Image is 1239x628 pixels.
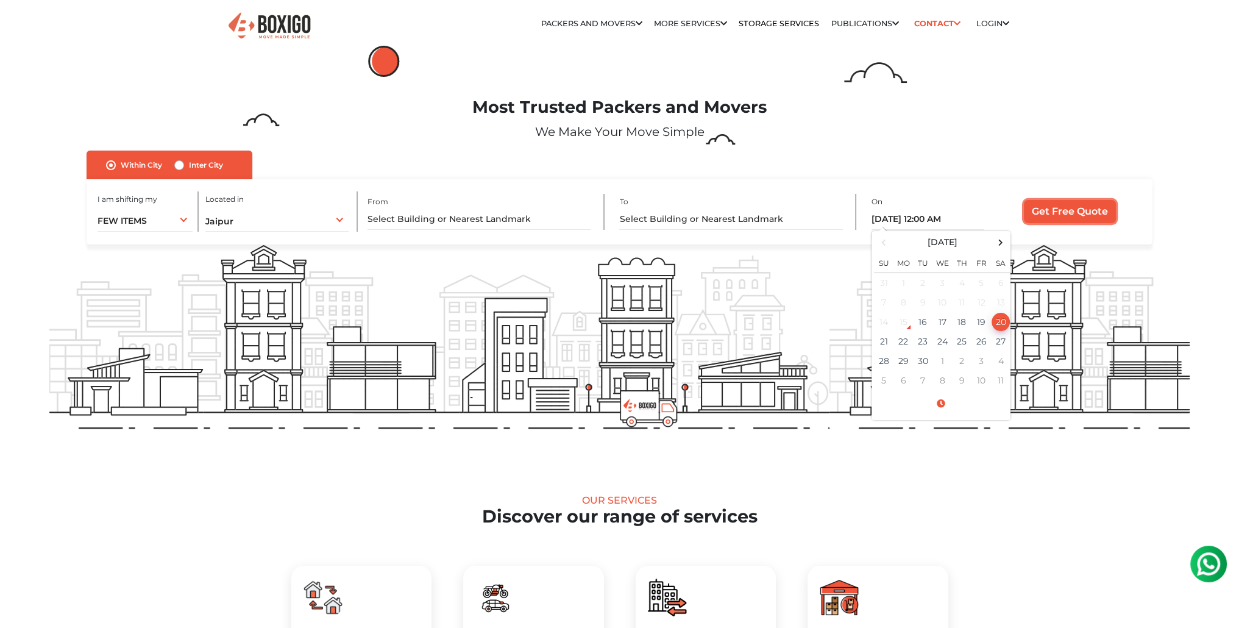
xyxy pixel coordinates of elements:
[893,234,991,251] th: Select Month
[993,234,1009,251] span: Next Month
[971,251,991,273] th: Fr
[872,209,984,230] input: Moving date
[205,194,244,205] label: Located in
[304,578,343,617] img: boxigo_packers_and_movers_huge_savings
[367,196,388,207] label: From
[49,123,1189,141] p: We Make Your Move Simple
[874,398,1008,409] a: Select Time
[541,19,642,28] a: Packers and Movers
[475,578,514,617] img: boxigo_packers_and_movers_huge_savings
[1024,200,1116,223] input: Get Free Quote
[739,19,819,28] a: Storage Services
[205,216,233,227] span: Jaipur
[932,251,952,273] th: We
[976,19,1009,28] a: Login
[894,313,912,331] div: 15
[620,390,678,427] img: boxigo_prackers_and_movers_truck
[872,196,882,207] label: On
[952,251,971,273] th: Th
[367,209,591,230] input: Select Building or Nearest Landmark
[49,494,1189,506] div: Our Services
[121,158,162,173] label: Within City
[654,19,727,28] a: More services
[886,229,925,241] label: Is flexible?
[98,194,157,205] label: I am shifting my
[913,251,932,273] th: Tu
[911,14,965,33] a: Contact
[619,196,628,207] label: To
[49,98,1189,118] h1: Most Trusted Packers and Movers
[876,234,892,251] span: Previous Month
[189,158,223,173] label: Inter City
[49,506,1189,527] h2: Discover our range of services
[619,209,842,230] input: Select Building or Nearest Landmark
[820,578,859,617] img: boxigo_packers_and_movers_huge_savings
[98,215,147,226] span: FEW ITEMS
[831,19,899,28] a: Publications
[893,251,913,273] th: Mo
[227,11,312,41] img: Boxigo
[874,251,893,273] th: Su
[648,578,687,617] img: boxigo_packers_and_movers_huge_savings
[12,12,37,37] img: whatsapp-icon.svg
[991,251,1010,273] th: Sa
